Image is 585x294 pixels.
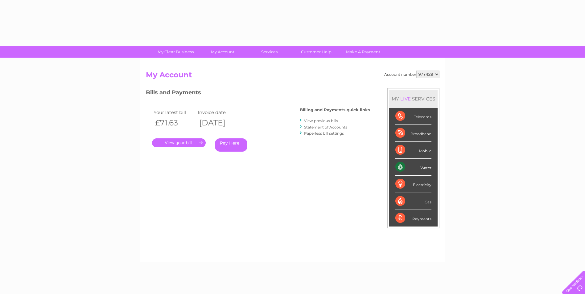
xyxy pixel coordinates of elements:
[395,125,431,142] div: Broadband
[304,118,338,123] a: View previous bills
[389,90,438,108] div: MY SERVICES
[291,46,342,58] a: Customer Help
[152,138,206,147] a: .
[197,46,248,58] a: My Account
[146,71,439,82] h2: My Account
[146,88,370,99] h3: Bills and Payments
[395,142,431,159] div: Mobile
[338,46,389,58] a: Make A Payment
[395,108,431,125] div: Telecoms
[152,116,196,129] th: £71.63
[384,71,439,78] div: Account number
[196,116,241,129] th: [DATE]
[300,108,370,112] h4: Billing and Payments quick links
[215,138,247,152] a: Pay Here
[152,108,196,116] td: Your latest bill
[304,131,344,136] a: Paperless bill settings
[395,193,431,210] div: Gas
[196,108,241,116] td: Invoice date
[399,96,412,102] div: LIVE
[395,176,431,193] div: Electricity
[150,46,201,58] a: My Clear Business
[244,46,295,58] a: Services
[395,159,431,176] div: Water
[395,210,431,227] div: Payments
[304,125,347,129] a: Statement of Accounts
